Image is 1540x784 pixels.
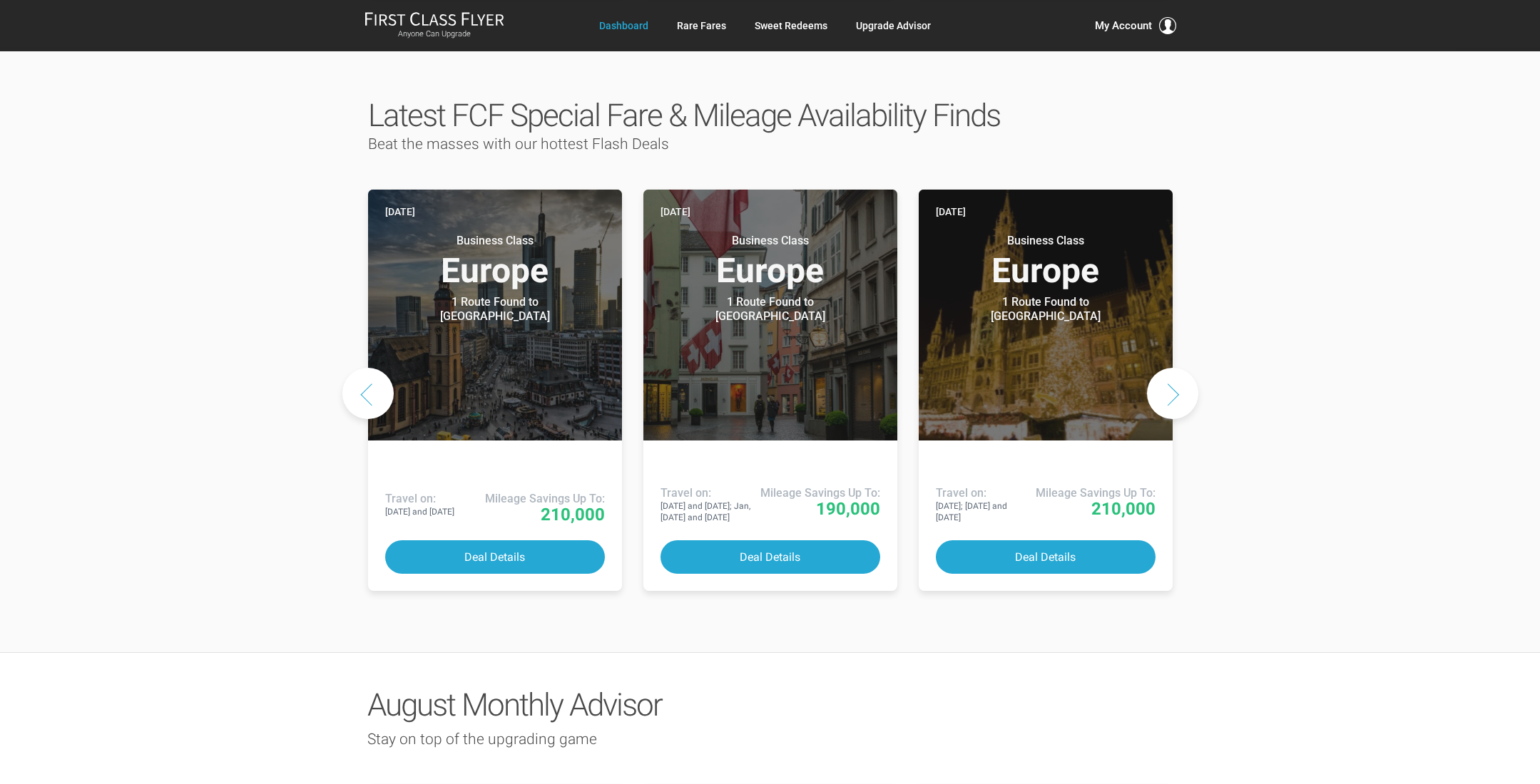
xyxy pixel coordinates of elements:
[367,731,597,748] span: Stay on top of the upgrading game
[936,204,966,220] time: [DATE]
[755,13,827,38] a: Sweet Redeems
[643,190,897,591] a: [DATE] Business ClassEurope 1 Route Found to [GEOGRAPHIC_DATA] Use These Miles / Points: Travel o...
[936,234,1156,288] h3: Europe
[936,540,1156,574] button: Deal Details
[677,13,726,38] a: Rare Fares
[681,234,860,248] small: Business Class
[368,190,622,591] a: [DATE] Business ClassEurope 1 Route Found to [GEOGRAPHIC_DATA] Use These Miles / Points: Travel o...
[342,368,394,419] button: Previous slide
[385,540,605,574] button: Deal Details
[406,234,584,248] small: Business Class
[364,11,504,26] img: First Class Flyer
[957,295,1135,324] div: 1 Route Found to [GEOGRAPHIC_DATA]
[1095,17,1152,34] span: My Account
[406,295,584,324] div: 1 Route Found to [GEOGRAPHIC_DATA]
[364,11,504,40] a: First Class FlyerAnyone Can Upgrade
[385,234,605,288] h3: Europe
[661,204,690,220] time: [DATE]
[661,540,880,574] button: Deal Details
[856,13,931,38] a: Upgrade Advisor
[385,204,415,220] time: [DATE]
[368,97,1000,134] span: Latest FCF Special Fare & Mileage Availability Finds
[1095,17,1176,34] button: My Account
[368,135,669,153] span: Beat the masses with our hottest Flash Deals
[919,190,1173,591] a: [DATE] Business ClassEurope 1 Route Found to [GEOGRAPHIC_DATA] Use These Miles / Points: Travel o...
[364,29,504,39] small: Anyone Can Upgrade
[599,13,648,38] a: Dashboard
[367,686,662,723] span: August Monthly Advisor
[957,234,1135,248] small: Business Class
[1147,368,1198,419] button: Next slide
[661,234,880,288] h3: Europe
[681,295,860,324] div: 1 Route Found to [GEOGRAPHIC_DATA]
